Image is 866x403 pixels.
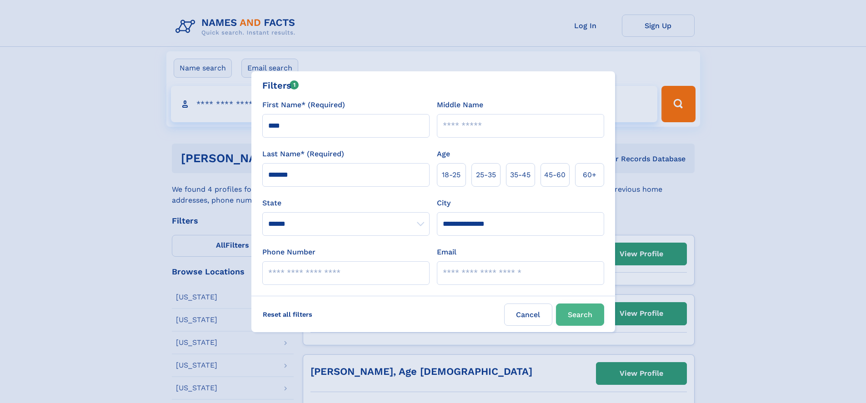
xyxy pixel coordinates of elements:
span: 25‑35 [476,169,496,180]
label: Reset all filters [257,303,318,325]
label: Last Name* (Required) [262,149,344,159]
button: Search [556,303,604,326]
label: Middle Name [437,100,483,110]
label: Cancel [504,303,552,326]
div: Filters [262,79,299,92]
span: 35‑45 [510,169,531,180]
label: State [262,198,430,209]
label: Phone Number [262,247,315,258]
label: First Name* (Required) [262,100,345,110]
label: City [437,198,451,209]
label: Email [437,247,456,258]
span: 18‑25 [442,169,461,180]
label: Age [437,149,450,159]
span: 60+ [583,169,596,180]
span: 45‑60 [544,169,566,180]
